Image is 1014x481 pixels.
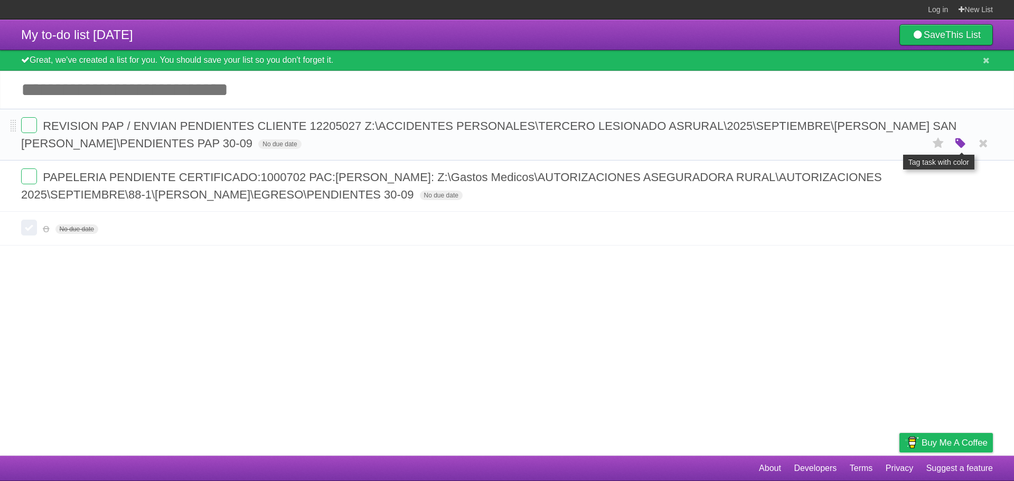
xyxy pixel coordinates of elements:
span: No due date [420,191,463,200]
b: This List [945,30,981,40]
a: Developers [794,458,837,478]
label: Done [21,220,37,235]
label: Done [21,168,37,184]
span: No due date [55,224,98,234]
span: o [43,222,52,235]
span: REVISION PAP / ENVIAN PENDIENTES CLIENTE 12205027 Z:\ACCIDENTES PERSONALES\TERCERO LESIONADO ASRU... [21,119,957,150]
a: Privacy [886,458,913,478]
a: Buy me a coffee [899,433,993,452]
span: No due date [258,139,301,149]
a: SaveThis List [899,24,993,45]
a: Terms [850,458,873,478]
label: Done [21,117,37,133]
label: Star task [928,135,949,152]
img: Buy me a coffee [905,433,919,451]
span: Buy me a coffee [922,433,988,452]
span: PAPELERIA PENDIENTE CERTIFICADO:1000702 PAC:[PERSON_NAME]: Z:\Gastos Medicos\AUTORIZACIONES ASEGU... [21,171,882,201]
a: Suggest a feature [926,458,993,478]
span: My to-do list [DATE] [21,27,133,42]
a: About [759,458,781,478]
